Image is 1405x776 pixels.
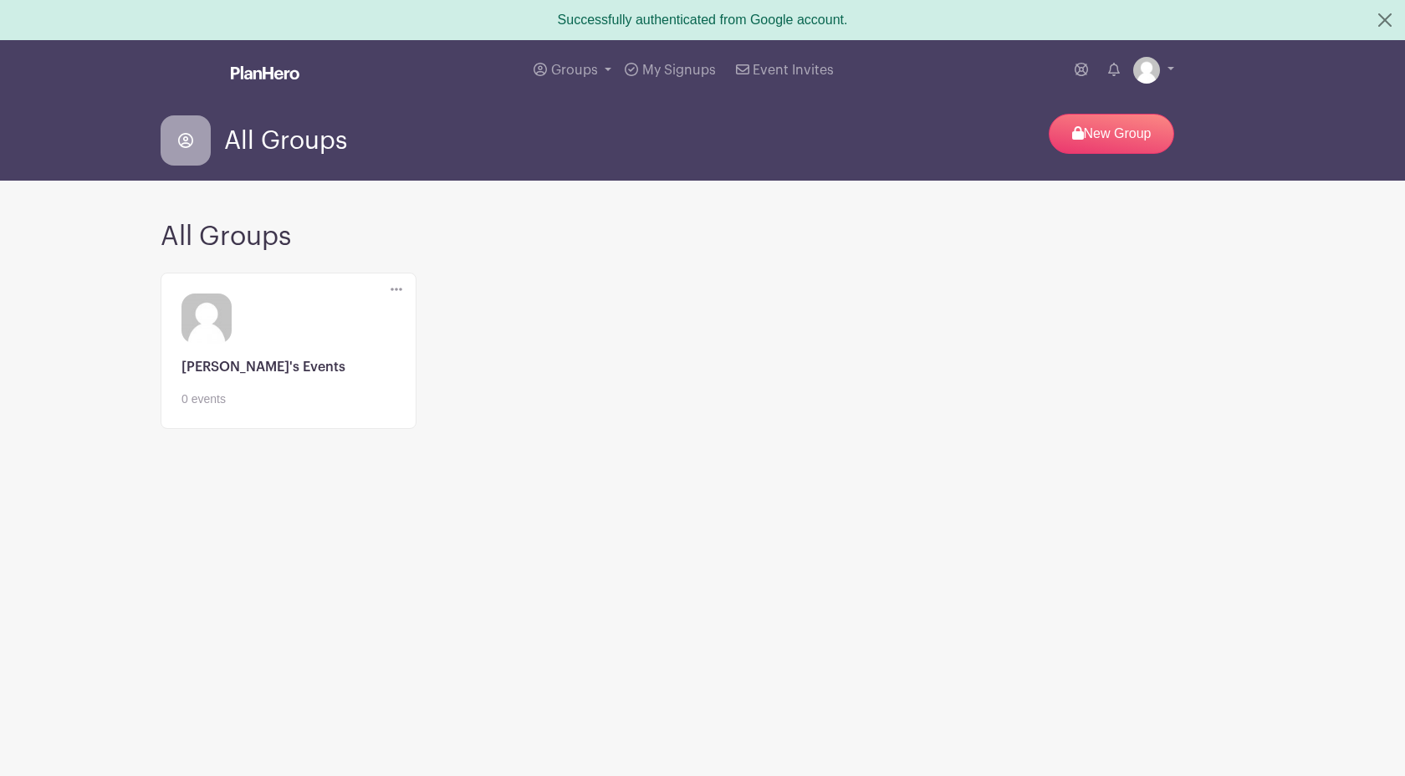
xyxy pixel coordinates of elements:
span: Groups [551,64,598,77]
img: logo_white-6c42ec7e38ccf1d336a20a19083b03d10ae64f83f12c07503d8b9e83406b4c7d.svg [231,66,299,79]
img: default-ce2991bfa6775e67f084385cd625a349d9dcbb7a52a09fb2fda1e96e2d18dcdb.png [1133,57,1160,84]
span: My Signups [642,64,716,77]
p: New Group [1049,114,1174,154]
h2: All Groups [161,221,1244,253]
a: Event Invites [729,40,840,100]
span: All Groups [224,127,347,155]
a: My Signups [618,40,722,100]
span: Event Invites [753,64,834,77]
a: Groups [527,40,618,100]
